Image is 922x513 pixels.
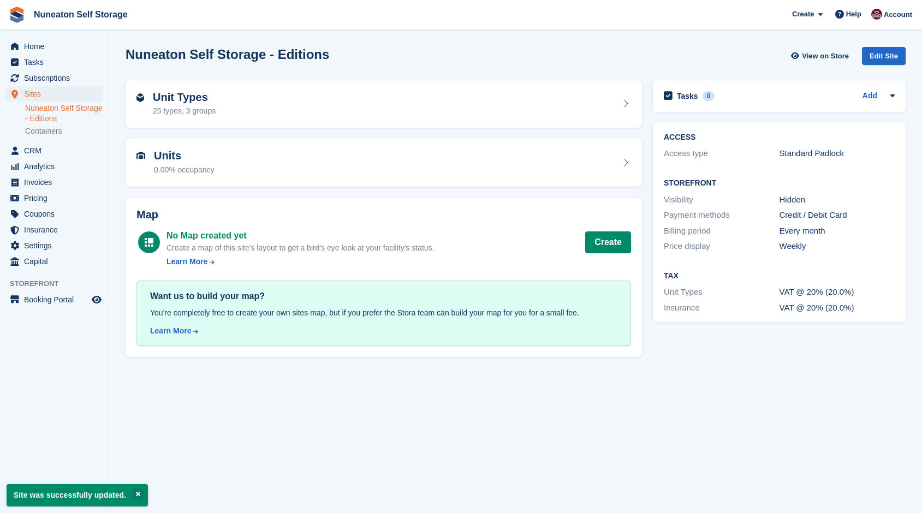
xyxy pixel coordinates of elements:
[7,484,148,506] p: Site was successfully updated.
[136,208,631,221] h2: Map
[25,126,103,136] a: Containers
[29,5,132,23] a: Nuneaton Self Storage
[5,55,103,70] a: menu
[166,256,207,267] div: Learn More
[664,272,895,281] h2: Tax
[24,39,90,54] span: Home
[862,90,877,103] a: Add
[24,206,90,222] span: Coupons
[10,278,109,289] span: Storefront
[5,175,103,190] a: menu
[145,238,153,247] img: map-icn-white-8b231986280072e83805622d3debb4903e2986e43859118e7b4002611c8ef794.svg
[24,55,90,70] span: Tasks
[5,159,103,174] a: menu
[154,164,215,176] div: 0.00% occupancy
[664,209,780,222] div: Payment methods
[792,9,814,20] span: Create
[780,225,895,237] div: Every month
[846,9,861,20] span: Help
[5,254,103,269] a: menu
[677,91,698,101] h2: Tasks
[24,190,90,206] span: Pricing
[664,225,780,237] div: Billing period
[136,93,144,102] img: unit-type-icn-2b2737a686de81e16bb02015468b77c625bbabd49415b5ef34ead5e3b44a266d.svg
[24,86,90,102] span: Sites
[150,290,617,303] div: Want us to build your map?
[802,51,849,62] span: View on Store
[9,7,25,23] img: stora-icon-8386f47178a22dfd0bd8f6a31ec36ba5ce8667c1dd55bd0f319d3a0aa187defe.svg
[5,86,103,102] a: menu
[664,179,895,188] h2: Storefront
[664,194,780,206] div: Visibility
[664,286,780,299] div: Unit Types
[166,256,434,267] a: Learn More
[5,70,103,86] a: menu
[780,209,895,222] div: Credit / Debit Card
[153,105,216,117] div: 25 types, 3 groups
[24,175,90,190] span: Invoices
[780,240,895,253] div: Weekly
[5,39,103,54] a: menu
[780,194,895,206] div: Hidden
[24,222,90,237] span: Insurance
[780,286,895,299] div: VAT @ 20% (20.0%)
[871,9,882,20] img: Chris Palmer
[5,238,103,253] a: menu
[126,139,642,187] a: Units 0.00% occupancy
[24,238,90,253] span: Settings
[25,103,103,124] a: Nuneaton Self Storage - Editions
[664,302,780,314] div: Insurance
[5,143,103,158] a: menu
[24,292,90,307] span: Booking Portal
[780,147,895,160] div: Standard Padlock
[664,133,895,142] h2: ACCESS
[780,302,895,314] div: VAT @ 20% (20.0%)
[24,159,90,174] span: Analytics
[664,240,780,253] div: Price display
[5,206,103,222] a: menu
[5,292,103,307] a: menu
[664,147,780,160] div: Access type
[862,47,906,65] div: Edit Site
[789,47,853,65] a: View on Store
[126,80,642,128] a: Unit Types 25 types, 3 groups
[24,143,90,158] span: CRM
[136,152,145,159] img: unit-icn-7be61d7bf1b0ce9d3e12c5938cc71ed9869f7b940bace4675aadf7bd6d80202e.svg
[150,325,191,337] div: Learn More
[703,91,715,101] div: 0
[150,325,617,337] a: Learn More
[884,9,912,20] span: Account
[24,70,90,86] span: Subscriptions
[166,229,434,242] div: No Map created yet
[5,190,103,206] a: menu
[153,91,216,104] h2: Unit Types
[166,242,434,254] div: Create a map of this site's layout to get a bird's eye look at your facility's status.
[24,254,90,269] span: Capital
[154,150,215,162] h2: Units
[90,293,103,306] a: Preview store
[5,222,103,237] a: menu
[862,47,906,69] a: Edit Site
[126,47,329,62] h2: Nuneaton Self Storage - Editions
[585,231,631,253] button: Create
[150,307,617,319] div: You're completely free to create your own sites map, but if you prefer the Stora team can build y...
